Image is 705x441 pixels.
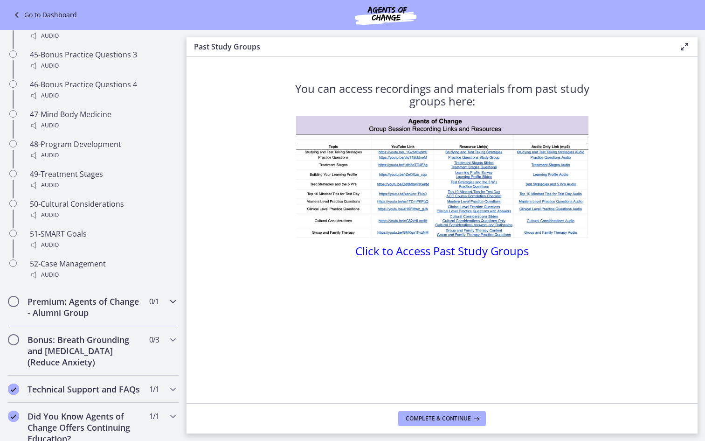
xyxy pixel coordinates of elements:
div: 49-Treatment Stages [30,168,175,191]
div: 47-Mind Body Medicine [30,109,175,131]
a: Click to Access Past Study Groups [355,247,529,258]
span: Click to Access Past Study Groups [355,243,529,259]
div: Audio [30,180,175,191]
div: 50-Cultural Considerations [30,198,175,221]
div: Audio [30,90,175,101]
button: Complete & continue [398,411,486,426]
span: Complete & continue [406,415,471,422]
div: 45-Bonus Practice Questions 3 [30,49,175,71]
div: 46-Bonus Practice Questions 4 [30,79,175,101]
img: 1734296146716.jpeg [296,116,588,238]
span: 1 / 1 [149,384,159,395]
span: 0 / 3 [149,334,159,345]
h2: Bonus: Breath Grounding and [MEDICAL_DATA] (Reduce Anxiety) [28,334,141,368]
img: Agents of Change [330,4,442,26]
a: Go to Dashboard [11,9,77,21]
span: 0 / 1 [149,296,159,307]
div: Audio [30,30,175,42]
div: Audio [30,120,175,131]
span: 1 / 1 [149,411,159,422]
div: 52-Case Management [30,258,175,280]
h3: Past Study Groups [194,41,664,52]
div: Audio [30,239,175,251]
div: 44-Bonus Practice Questions 2 [30,19,175,42]
i: Completed [8,411,19,422]
div: Audio [30,210,175,221]
span: You can access recordings and materials from past study groups here: [295,81,589,109]
div: Audio [30,269,175,280]
div: 51-SMART Goals [30,228,175,251]
i: Completed [8,384,19,395]
h2: Premium: Agents of Change - Alumni Group [28,296,141,318]
h2: Technical Support and FAQs [28,384,141,395]
div: 48-Program Development [30,139,175,161]
div: Audio [30,60,175,71]
div: Audio [30,150,175,161]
